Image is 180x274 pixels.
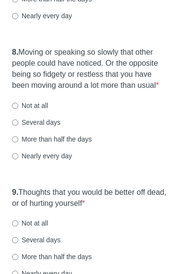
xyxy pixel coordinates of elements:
[12,236,60,245] label: Several days
[12,101,48,111] label: Not at all
[12,221,18,227] input: Not at all
[12,238,18,244] input: Several days
[12,219,48,228] label: Not at all
[12,254,18,261] input: More than half the days
[12,13,18,20] input: Nearly every day
[12,103,18,109] input: Not at all
[12,118,60,128] label: Several days
[12,135,92,144] label: More than half the days
[12,252,92,262] label: More than half the days
[12,120,18,126] input: Several days
[12,48,168,91] label: Moving or speaking so slowly that other people could have noticed. Or the opposite being so fidge...
[12,152,72,161] label: Nearly every day
[12,48,18,57] strong: 8.
[12,137,18,143] input: More than half the days
[12,154,18,160] input: Nearly every day
[12,12,72,21] label: Nearly every day
[12,188,168,210] label: Thoughts that you would be better off dead, or of hurting yourself
[12,189,18,197] strong: 9.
